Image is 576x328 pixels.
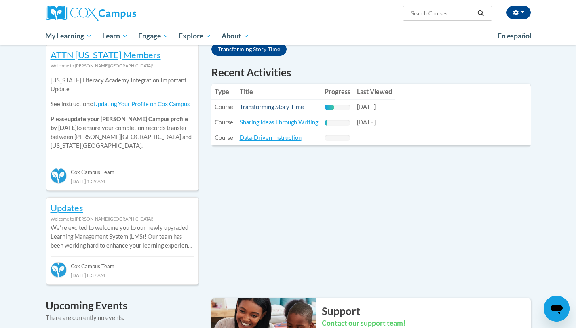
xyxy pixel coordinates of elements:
span: [DATE] [357,103,376,110]
h1: Recent Activities [211,65,531,80]
input: Search Courses [410,8,475,18]
a: Learn [97,27,133,45]
b: update your [PERSON_NAME] Campus profile by [DATE] [51,116,188,131]
span: My Learning [45,31,92,41]
a: Data-Driven Instruction [240,134,302,141]
span: Course [215,119,233,126]
div: [DATE] 8:37 AM [51,271,194,280]
div: Main menu [34,27,543,45]
a: Cox Campus [46,6,199,21]
th: Progress [321,84,354,100]
span: About [222,31,249,41]
a: About [216,27,254,45]
span: Engage [138,31,169,41]
th: Title [236,84,321,100]
span: There are currently no events. [46,314,124,321]
a: ATTN [US_STATE] Members [51,49,161,60]
img: Cox Campus [46,6,136,21]
p: [US_STATE] Literacy Academy Integration Important Update [51,76,194,94]
a: Engage [133,27,174,45]
h2: Support [322,304,531,318]
span: Course [215,134,233,141]
th: Type [211,84,236,100]
span: En español [498,32,532,40]
button: Search [475,8,487,18]
div: Welcome to [PERSON_NAME][GEOGRAPHIC_DATA]! [51,61,194,70]
img: Cox Campus Team [51,262,67,278]
p: See instructions: [51,100,194,109]
span: Course [215,103,233,110]
div: Cox Campus Team [51,162,194,177]
a: Explore [173,27,216,45]
iframe: Button to launch messaging window [544,296,570,322]
span: [DATE] [357,119,376,126]
div: Cox Campus Team [51,256,194,271]
h4: Upcoming Events [46,298,199,313]
div: Progress, % [325,105,335,110]
a: En español [492,27,537,44]
a: My Learning [40,27,97,45]
div: Please to ensure your completion records transfer between [PERSON_NAME][GEOGRAPHIC_DATA] and [US_... [51,70,194,156]
a: Sharing Ideas Through Writing [240,119,318,126]
img: Cox Campus Team [51,168,67,184]
span: Explore [179,31,211,41]
a: Updating Your Profile on Cox Campus [93,101,190,107]
div: [DATE] 1:39 AM [51,177,194,185]
span: Learn [102,31,128,41]
a: Transforming Story Time [240,103,304,110]
p: Weʹre excited to welcome you to our newly upgraded Learning Management System (LMS)! Our team has... [51,223,194,250]
th: Last Viewed [354,84,395,100]
button: Account Settings [506,6,531,19]
a: Transforming Story Time [211,43,287,56]
div: Progress, % [325,120,327,126]
a: Updates [51,202,83,213]
div: Welcome to [PERSON_NAME][GEOGRAPHIC_DATA]! [51,214,194,223]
